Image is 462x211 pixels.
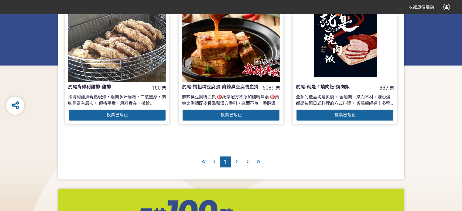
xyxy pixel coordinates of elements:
div: 虎尾-媽祖埔豆腐張-麻辣臭豆腐鴨血煲 [182,83,260,90]
div: 肯得利雞排現點現炸，雞肉多汁鮮嫩，口感豐厚，調味豐富有層次。 價格平實，用料實在，帶給[GEOGRAPHIC_DATA]從早到宵夜的好選擇。 [68,94,166,106]
span: 160 [152,84,161,91]
div: 虎尾肯得利雞排-雞排 [68,83,146,90]
span: 1 [224,158,227,165]
div: 麻辣臭豆腐鴨血煲 ㊙️獨家配方不添加糖精味素 ㊙️黃金比例調配多種溫和漢方香料，麻而不辣、香醇濃郁，餘香回甘 香滑細緻綿嫩的臭豆腐在吸附湯汁後口感獨特，配上Q軟嫰嫰的麻辣鴨血，令人回味無窮，小孩... [182,94,280,106]
span: 票 [162,86,166,90]
span: 收藏這個活動 [409,5,434,9]
span: 投票已截止 [334,112,355,117]
span: 票 [390,86,394,90]
span: 投票已截止 [106,112,128,117]
span: 2 [235,159,238,164]
div: 虎尾-就是！燒肉飯-燒肉飯 [296,83,374,90]
span: 票 [276,86,280,90]
span: 6089 [262,84,275,91]
span: 投票已截止 [220,112,241,117]
span: 337 [379,84,388,91]
div: 全系列產品均是炙燒。 全瘦肉、嫩而不材。溏心蛋都是按照日式料理的方式料理。 炙燒醬經過十多種不同方式改良，會越吃越刷嘴 [296,94,394,106]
